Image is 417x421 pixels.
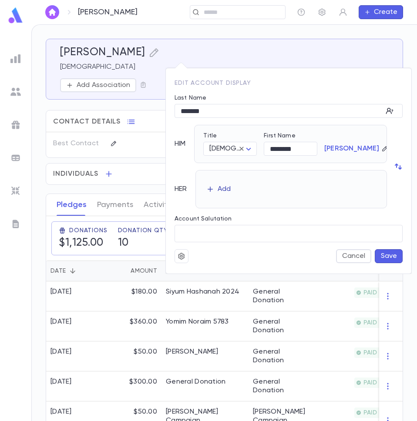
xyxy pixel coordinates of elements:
[203,132,217,139] label: Title
[175,80,251,86] span: Edit Account Display
[324,144,379,153] p: [PERSON_NAME]
[336,249,371,263] button: Cancel
[205,182,232,196] button: Add
[175,94,206,101] label: Last Name
[175,215,232,222] label: Account Salutation
[264,132,295,139] label: First Name
[218,185,231,194] div: Add
[203,142,257,156] div: [DEMOGRAPHIC_DATA]
[375,249,403,263] button: Save
[209,145,284,152] span: [DEMOGRAPHIC_DATA]
[175,185,187,194] p: HER
[175,140,185,148] p: HIM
